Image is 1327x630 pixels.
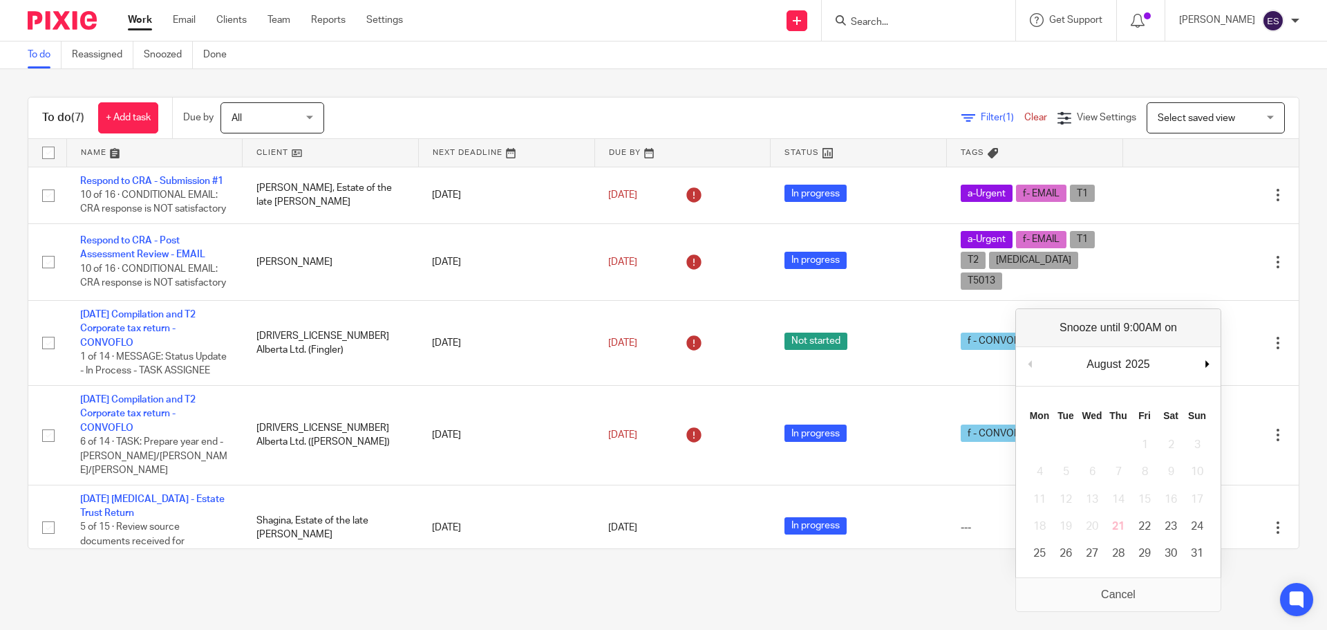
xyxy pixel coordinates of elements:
[1024,113,1047,122] a: Clear
[1138,410,1151,421] abbr: Friday
[961,185,1013,202] span: a-Urgent
[1049,15,1102,25] span: Get Support
[80,494,225,518] a: [DATE] [MEDICAL_DATA] - Estate Trust Return
[784,333,847,350] span: Not started
[1158,113,1235,123] span: Select saved view
[80,176,223,186] a: Respond to CRA - Submission #1
[1016,185,1066,202] span: f- EMAIL
[80,310,196,348] a: [DATE] Compilation and T2 Corporate tax return - CONVOFLO
[961,333,1039,350] span: f - CONVOFLO
[418,167,594,223] td: [DATE]
[1184,540,1210,567] button: 31
[1105,540,1131,567] button: 28
[961,521,1109,535] div: ---
[418,386,594,485] td: [DATE]
[1003,113,1014,122] span: (1)
[243,167,419,223] td: [PERSON_NAME], Estate of the late [PERSON_NAME]
[243,223,419,300] td: [PERSON_NAME]
[80,437,227,475] span: 6 of 14 · TASK: Prepare year end - [PERSON_NAME]/[PERSON_NAME]/[PERSON_NAME]
[1082,410,1102,421] abbr: Wednesday
[1131,513,1158,540] button: 22
[1023,354,1037,375] button: Previous Month
[418,223,594,300] td: [DATE]
[784,185,847,202] span: In progress
[173,13,196,27] a: Email
[366,13,403,27] a: Settings
[418,300,594,385] td: [DATE]
[418,485,594,570] td: [DATE]
[243,386,419,485] td: [DRIVERS_LICENSE_NUMBER] Alberta Ltd. ([PERSON_NAME])
[1070,231,1095,248] span: T1
[80,236,205,259] a: Respond to CRA - Post Assessment Review - EMAIL
[1016,231,1066,248] span: f- EMAIL
[608,523,637,532] span: [DATE]
[311,13,346,27] a: Reports
[1070,185,1095,202] span: T1
[1079,540,1105,567] button: 27
[1084,354,1123,375] div: August
[1200,354,1214,375] button: Next Month
[1163,410,1178,421] abbr: Saturday
[1123,354,1152,375] div: 2025
[80,395,196,433] a: [DATE] Compilation and T2 Corporate tax return - CONVOFLO
[1188,410,1206,421] abbr: Sunday
[1158,513,1184,540] button: 23
[267,13,290,27] a: Team
[183,111,214,124] p: Due by
[981,113,1024,122] span: Filter
[1030,410,1049,421] abbr: Monday
[1077,113,1136,122] span: View Settings
[1158,540,1184,567] button: 30
[243,485,419,570] td: Shagina, Estate of the late [PERSON_NAME]
[128,13,152,27] a: Work
[989,252,1078,269] span: [MEDICAL_DATA]
[72,41,133,68] a: Reassigned
[144,41,193,68] a: Snoozed
[71,112,84,123] span: (7)
[1026,540,1053,567] button: 25
[1262,10,1284,32] img: svg%3E
[1053,540,1079,567] button: 26
[784,252,847,269] span: In progress
[232,113,242,123] span: All
[608,338,637,348] span: [DATE]
[42,111,84,125] h1: To do
[849,17,974,29] input: Search
[203,41,237,68] a: Done
[961,231,1013,248] span: a-Urgent
[80,352,227,376] span: 1 of 14 · MESSAGE: Status Update - In Process - TASK ASSIGNEE
[80,264,226,288] span: 10 of 16 · CONDITIONAL EMAIL: CRA response is NOT satisfactory
[961,272,1002,290] span: T5013
[243,300,419,385] td: [DRIVERS_LICENSE_NUMBER] Alberta Ltd. (Fingler)
[80,523,226,561] span: 5 of 15 · Review source documents received for completeness - [PERSON_NAME]
[1179,13,1255,27] p: [PERSON_NAME]
[28,41,62,68] a: To do
[961,425,1039,442] span: f - CONVOFLO
[608,257,637,267] span: [DATE]
[98,102,158,133] a: + Add task
[1184,513,1210,540] button: 24
[784,425,847,442] span: In progress
[608,430,637,440] span: [DATE]
[1109,410,1127,421] abbr: Thursday
[784,517,847,535] span: In progress
[216,13,247,27] a: Clients
[80,190,226,214] span: 10 of 16 · CONDITIONAL EMAIL: CRA response is NOT satisfactory
[608,190,637,200] span: [DATE]
[961,149,984,156] span: Tags
[1131,540,1158,567] button: 29
[28,11,97,30] img: Pixie
[1057,410,1074,421] abbr: Tuesday
[961,252,986,269] span: T2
